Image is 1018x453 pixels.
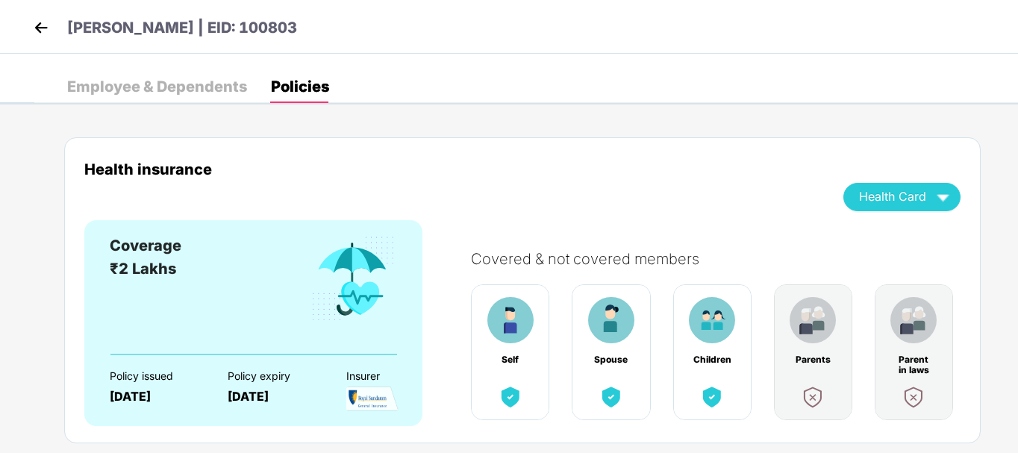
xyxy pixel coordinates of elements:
[67,16,297,40] p: [PERSON_NAME] | EID: 100803
[271,79,329,94] div: Policies
[843,183,961,211] button: Health Card
[228,370,319,382] div: Policy expiry
[471,250,975,268] div: Covered & not covered members
[67,79,247,94] div: Employee & Dependents
[790,297,836,343] img: benefitCardImg
[598,384,625,410] img: benefitCardImg
[84,160,821,178] div: Health insurance
[497,384,524,410] img: benefitCardImg
[228,390,319,404] div: [DATE]
[30,16,52,39] img: back
[699,384,725,410] img: benefitCardImg
[592,354,631,365] div: Spouse
[930,184,956,210] img: wAAAAASUVORK5CYII=
[110,260,176,278] span: ₹2 Lakhs
[894,354,933,365] div: Parent in laws
[110,370,202,382] div: Policy issued
[110,390,202,404] div: [DATE]
[309,234,397,324] img: benefitCardImg
[900,384,927,410] img: benefitCardImg
[689,297,735,343] img: benefitCardImg
[487,297,534,343] img: benefitCardImg
[346,370,438,382] div: Insurer
[110,234,181,257] div: Coverage
[890,297,937,343] img: benefitCardImg
[799,384,826,410] img: benefitCardImg
[693,354,731,365] div: Children
[491,354,530,365] div: Self
[793,354,832,365] div: Parents
[588,297,634,343] img: benefitCardImg
[346,386,399,412] img: InsurerLogo
[859,193,926,201] span: Health Card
